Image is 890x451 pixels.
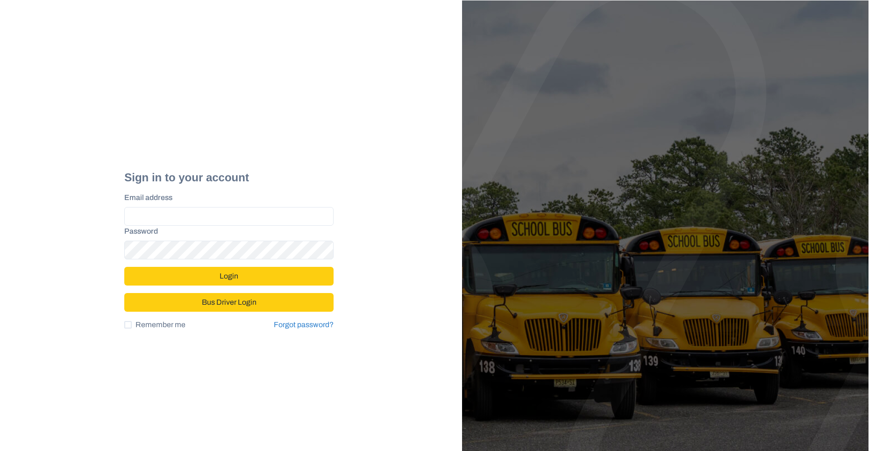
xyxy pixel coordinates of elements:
a: Forgot password? [274,319,334,330]
button: Bus Driver Login [124,293,334,312]
span: Remember me [135,319,185,330]
a: Bus Driver Login [124,294,334,302]
button: Login [124,267,334,286]
label: Email address [124,192,328,203]
a: Forgot password? [274,321,334,329]
label: Password [124,226,328,237]
h2: Sign in to your account [124,171,334,185]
